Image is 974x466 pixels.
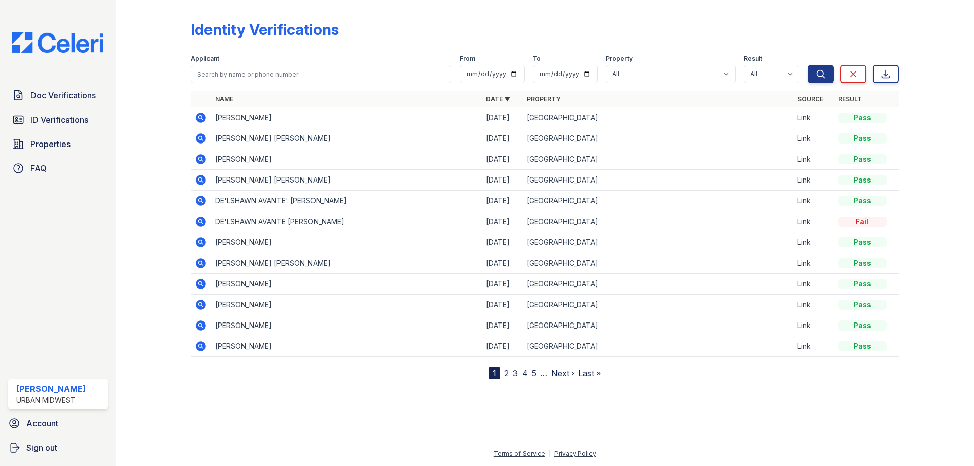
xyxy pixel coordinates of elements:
td: [PERSON_NAME] [PERSON_NAME] [211,253,482,274]
td: [PERSON_NAME] [211,274,482,295]
td: [GEOGRAPHIC_DATA] [523,211,793,232]
a: 5 [532,368,536,378]
td: [PERSON_NAME] [PERSON_NAME] [211,170,482,191]
td: DE'LSHAWN AVANTE' [PERSON_NAME] [211,191,482,211]
td: [GEOGRAPHIC_DATA] [523,336,793,357]
td: [DATE] [482,315,523,336]
div: [PERSON_NAME] [16,383,86,395]
span: Properties [30,138,71,150]
div: Pass [838,175,887,185]
td: [PERSON_NAME] [PERSON_NAME] [211,128,482,149]
div: Pass [838,258,887,268]
div: Urban Midwest [16,395,86,405]
td: [PERSON_NAME] [211,107,482,128]
td: [DATE] [482,191,523,211]
a: Properties [8,134,108,154]
a: Property [527,95,561,103]
td: [DATE] [482,107,523,128]
td: [DATE] [482,336,523,357]
a: Next › [551,368,574,378]
td: Link [793,336,834,357]
label: To [533,55,541,63]
a: Account [4,413,112,434]
td: [DATE] [482,232,523,253]
div: Pass [838,196,887,206]
div: Pass [838,154,887,164]
a: Last » [578,368,601,378]
a: ID Verifications [8,110,108,130]
span: Sign out [26,442,57,454]
span: … [540,367,547,379]
div: Pass [838,300,887,310]
td: Link [793,107,834,128]
td: Link [793,128,834,149]
input: Search by name or phone number [191,65,451,83]
td: [PERSON_NAME] [211,295,482,315]
td: Link [793,191,834,211]
span: ID Verifications [30,114,88,126]
a: Source [797,95,823,103]
label: Property [606,55,633,63]
td: [GEOGRAPHIC_DATA] [523,295,793,315]
div: Fail [838,217,887,227]
td: [DATE] [482,253,523,274]
div: Pass [838,341,887,351]
div: Pass [838,320,887,331]
div: Pass [838,237,887,247]
td: Link [793,149,834,170]
a: FAQ [8,158,108,178]
a: Result [838,95,862,103]
img: CE_Logo_Blue-a8612792a0a2168367f1c8372b55b34899dd931a85d93a1a3d3e32e68fde9ad4.png [4,32,112,53]
td: [PERSON_NAME] [211,315,482,336]
td: DE'LSHAWN AVANTE [PERSON_NAME] [211,211,482,232]
td: Link [793,274,834,295]
a: 3 [513,368,518,378]
td: [GEOGRAPHIC_DATA] [523,170,793,191]
div: Pass [838,113,887,123]
td: [DATE] [482,274,523,295]
td: Link [793,253,834,274]
td: [GEOGRAPHIC_DATA] [523,232,793,253]
div: | [549,450,551,457]
td: Link [793,232,834,253]
div: Pass [838,279,887,289]
div: 1 [489,367,500,379]
td: [PERSON_NAME] [211,232,482,253]
td: [GEOGRAPHIC_DATA] [523,128,793,149]
a: Name [215,95,233,103]
a: Sign out [4,438,112,458]
td: [PERSON_NAME] [211,149,482,170]
span: Account [26,417,58,429]
td: [GEOGRAPHIC_DATA] [523,191,793,211]
td: [GEOGRAPHIC_DATA] [523,107,793,128]
a: Date ▼ [486,95,510,103]
a: 4 [522,368,528,378]
td: [DATE] [482,211,523,232]
td: Link [793,170,834,191]
td: [DATE] [482,170,523,191]
a: Privacy Policy [554,450,596,457]
div: Identity Verifications [191,20,339,39]
a: Terms of Service [494,450,545,457]
div: Pass [838,133,887,144]
td: [PERSON_NAME] [211,336,482,357]
a: Doc Verifications [8,85,108,105]
a: 2 [504,368,509,378]
td: [DATE] [482,295,523,315]
td: Link [793,211,834,232]
td: [GEOGRAPHIC_DATA] [523,315,793,336]
span: Doc Verifications [30,89,96,101]
label: Applicant [191,55,219,63]
label: From [460,55,475,63]
td: Link [793,315,834,336]
td: [GEOGRAPHIC_DATA] [523,253,793,274]
td: [DATE] [482,128,523,149]
span: FAQ [30,162,47,174]
td: [GEOGRAPHIC_DATA] [523,149,793,170]
td: [DATE] [482,149,523,170]
td: Link [793,295,834,315]
label: Result [744,55,762,63]
td: [GEOGRAPHIC_DATA] [523,274,793,295]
